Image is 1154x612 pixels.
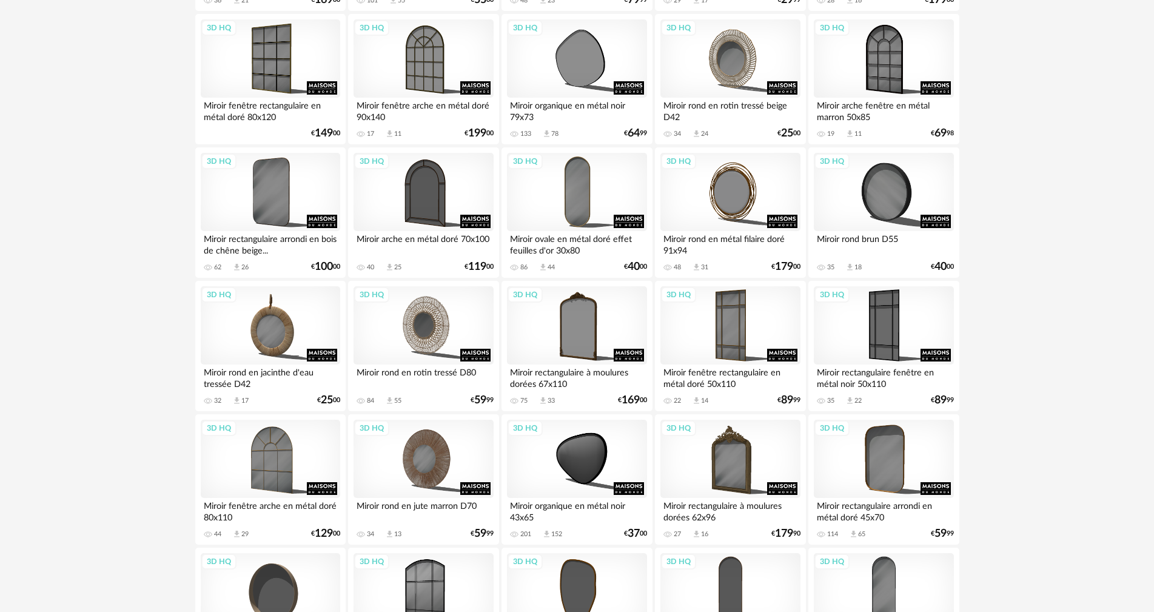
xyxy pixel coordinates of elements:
span: 89 [781,396,793,405]
span: Download icon [385,396,394,405]
span: Download icon [385,129,394,138]
a: 3D HQ Miroir ovale en métal doré effet feuilles d'or 30x80 86 Download icon 44 €4000 [502,147,652,278]
div: 62 [214,263,221,272]
div: € 99 [624,129,647,138]
div: Miroir fenêtre arche en métal doré 80x110 [201,498,340,522]
span: 59 [474,530,486,538]
a: 3D HQ Miroir arche fenêtre en métal marron 50x85 19 Download icon 11 €6998 [808,14,959,145]
div: 17 [241,397,249,405]
div: € 00 [311,530,340,538]
div: 3D HQ [508,287,543,303]
div: Miroir fenêtre rectangulaire en métal doré 80x120 [201,98,340,122]
div: 31 [701,263,708,272]
div: € 00 [618,396,647,405]
a: 3D HQ Miroir rond brun D55 35 Download icon 18 €4000 [808,147,959,278]
div: 22 [854,397,862,405]
a: 3D HQ Miroir fenêtre arche en métal doré 80x110 44 Download icon 29 €12900 [195,414,346,545]
div: 3D HQ [201,287,237,303]
span: 40 [628,263,640,271]
div: 35 [827,397,834,405]
span: 169 [622,396,640,405]
div: € 00 [624,530,647,538]
div: € 99 [471,396,494,405]
div: 3D HQ [661,153,696,169]
div: 48 [674,263,681,272]
div: 84 [367,397,374,405]
span: Download icon [692,396,701,405]
div: 35 [827,263,834,272]
div: Miroir rond en rotin tressé D80 [354,365,493,389]
a: 3D HQ Miroir rectangulaire fenêtre en métal noir 50x110 35 Download icon 22 €8999 [808,281,959,412]
a: 3D HQ Miroir fenêtre rectangulaire en métal doré 50x110 22 Download icon 14 €8999 [655,281,805,412]
div: Miroir rectangulaire arrondi en métal doré 45x70 [814,498,953,522]
div: 3D HQ [661,287,696,303]
div: € 00 [317,396,340,405]
span: Download icon [692,263,701,272]
a: 3D HQ Miroir organique en métal noir 79x73 133 Download icon 78 €6499 [502,14,652,145]
a: 3D HQ Miroir rond en rotin tressé beige D42 34 Download icon 24 €2500 [655,14,805,145]
div: 55 [394,397,401,405]
div: 201 [520,530,531,539]
div: 34 [674,130,681,138]
div: 3D HQ [814,287,850,303]
div: Miroir fenêtre rectangulaire en métal doré 50x110 [660,365,800,389]
span: Download icon [845,129,854,138]
a: 3D HQ Miroir rond en rotin tressé D80 84 Download icon 55 €5999 [348,281,498,412]
div: 3D HQ [814,420,850,436]
span: Download icon [692,129,701,138]
div: 44 [548,263,555,272]
div: 24 [701,130,708,138]
span: 119 [468,263,486,271]
div: 11 [394,130,401,138]
span: 129 [315,530,333,538]
div: 14 [701,397,708,405]
div: 17 [367,130,374,138]
span: Download icon [385,263,394,272]
span: 89 [934,396,947,405]
a: 3D HQ Miroir arche en métal doré 70x100 40 Download icon 25 €11900 [348,147,498,278]
span: Download icon [538,396,548,405]
div: 133 [520,130,531,138]
span: 59 [474,396,486,405]
div: Miroir rectangulaire à moulures dorées 67x110 [507,365,646,389]
div: Miroir rond en rotin tressé beige D42 [660,98,800,122]
span: Download icon [849,530,858,539]
div: € 00 [465,129,494,138]
div: € 90 [771,530,800,538]
span: 69 [934,129,947,138]
span: 59 [934,530,947,538]
span: Download icon [232,396,241,405]
div: 40 [367,263,374,272]
span: Download icon [542,530,551,539]
div: Miroir fenêtre arche en métal doré 90x140 [354,98,493,122]
a: 3D HQ Miroir rectangulaire à moulures dorées 62x96 27 Download icon 16 €17990 [655,414,805,545]
div: Miroir rectangulaire fenêtre en métal noir 50x110 [814,365,953,389]
span: 149 [315,129,333,138]
div: 19 [827,130,834,138]
div: Miroir ovale en métal doré effet feuilles d'or 30x80 [507,231,646,255]
div: 65 [858,530,865,539]
div: 29 [241,530,249,539]
span: 64 [628,129,640,138]
a: 3D HQ Miroir rond en jute marron D70 34 Download icon 13 €5999 [348,414,498,545]
div: 3D HQ [201,20,237,36]
div: 25 [394,263,401,272]
a: 3D HQ Miroir fenêtre rectangulaire en métal doré 80x120 €14900 [195,14,346,145]
div: € 00 [465,263,494,271]
div: 27 [674,530,681,539]
div: 3D HQ [354,287,389,303]
div: 26 [241,263,249,272]
div: 13 [394,530,401,539]
div: € 00 [777,129,800,138]
a: 3D HQ Miroir fenêtre arche en métal doré 90x140 17 Download icon 11 €19900 [348,14,498,145]
div: € 00 [624,263,647,271]
div: 3D HQ [508,20,543,36]
div: 3D HQ [508,420,543,436]
div: Miroir rectangulaire arrondi en bois de chêne beige... [201,231,340,255]
span: 179 [775,263,793,271]
span: Download icon [845,263,854,272]
a: 3D HQ Miroir rectangulaire arrondi en métal doré 45x70 114 Download icon 65 €5999 [808,414,959,545]
div: 86 [520,263,528,272]
div: Miroir arche fenêtre en métal marron 50x85 [814,98,953,122]
a: 3D HQ Miroir rectangulaire à moulures dorées 67x110 75 Download icon 33 €16900 [502,281,652,412]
